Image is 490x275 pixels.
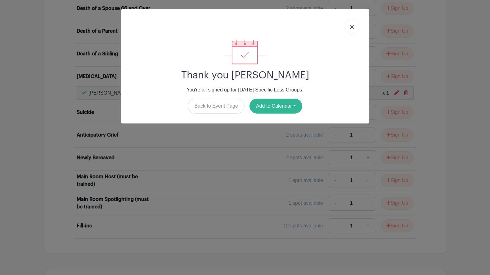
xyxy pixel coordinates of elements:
[188,99,245,114] a: Back to Event Page
[126,86,364,94] p: You're all signed up for [DATE] Specific Loss Groups.
[350,25,354,29] img: close_button-5f87c8562297e5c2d7936805f587ecaba9071eb48480494691a3f1689db116b3.svg
[249,99,302,114] button: Add to Calendar
[223,40,266,64] img: signup_complete-c468d5dda3e2740ee63a24cb0ba0d3ce5d8a4ecd24259e683200fb1569d990c8.svg
[126,69,364,81] h2: Thank you [PERSON_NAME]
